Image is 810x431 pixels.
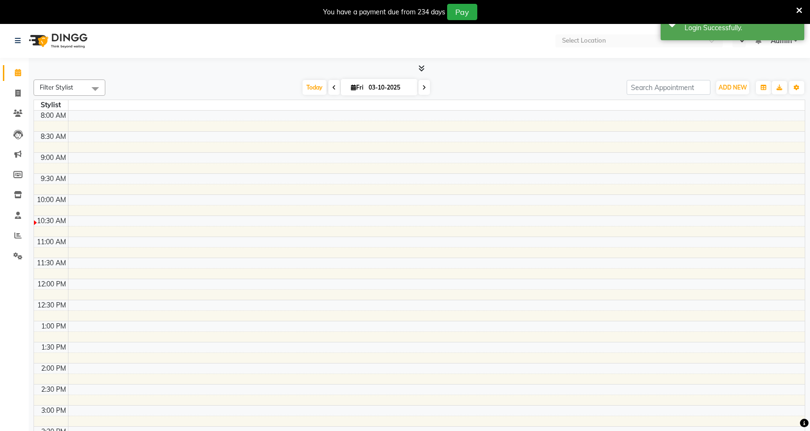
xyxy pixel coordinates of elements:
span: Fri [349,84,366,91]
button: Pay [447,4,477,20]
input: Search Appointment [627,80,710,95]
div: 2:00 PM [39,363,68,374]
div: Stylist [34,100,68,110]
div: 12:00 PM [35,279,68,289]
span: Today [303,80,326,95]
div: You have a payment due from 234 days [323,7,445,17]
button: ADD NEW [716,81,749,94]
div: 11:30 AM [35,258,68,268]
div: 2:30 PM [39,385,68,395]
div: Select Location [562,36,606,45]
span: Filter Stylist [40,83,73,91]
div: 12:30 PM [35,300,68,310]
div: 9:30 AM [39,174,68,184]
div: 1:30 PM [39,342,68,352]
span: Admin [771,36,792,46]
div: 3:00 PM [39,406,68,416]
div: 1:00 PM [39,321,68,331]
div: Login Successfully. [685,23,797,33]
div: 8:00 AM [39,111,68,121]
div: 8:30 AM [39,132,68,142]
div: 10:30 AM [35,216,68,226]
img: logo [24,27,90,54]
span: ADD NEW [719,84,747,91]
div: 11:00 AM [35,237,68,247]
div: 9:00 AM [39,153,68,163]
div: 10:00 AM [35,195,68,205]
input: 2025-10-03 [366,80,414,95]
